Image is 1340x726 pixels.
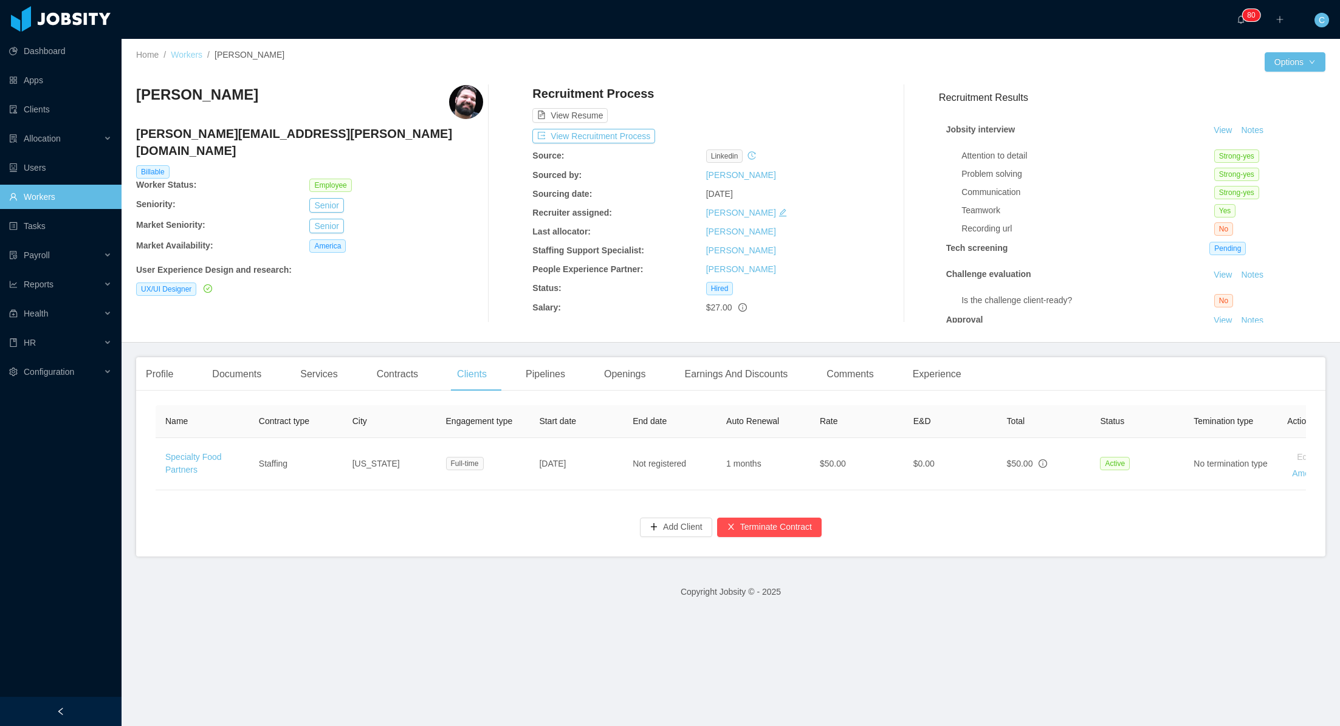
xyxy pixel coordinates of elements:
a: icon: userWorkers [9,185,112,209]
a: icon: auditClients [9,97,112,122]
a: View [1209,125,1236,135]
span: Yes [1214,204,1236,217]
a: icon: robotUsers [9,156,112,180]
a: View [1209,315,1236,325]
span: E&D [913,416,931,426]
span: No [1214,294,1233,307]
span: Start date [539,416,576,426]
button: Notes [1236,268,1268,283]
span: Configuration [24,367,74,377]
button: icon: closeTerminate Contract [717,518,822,537]
div: Openings [594,357,656,391]
button: Senior [309,219,343,233]
span: Strong-yes [1214,186,1259,199]
h4: [PERSON_NAME][EMAIL_ADDRESS][PERSON_NAME][DOMAIN_NAME] [136,125,483,159]
a: [PERSON_NAME] [706,170,776,180]
a: [PERSON_NAME] [706,264,776,274]
span: linkedin [706,149,743,163]
span: Total [1007,416,1025,426]
button: icon: plusAdd Client [640,518,712,537]
span: Health [24,309,48,318]
b: Recruiter assigned: [532,208,612,217]
span: No [1214,222,1233,236]
span: $0.00 [913,459,935,468]
b: Market Availability: [136,241,213,250]
td: $50.00 [810,438,904,490]
i: icon: book [9,338,18,347]
b: Worker Status: [136,180,196,190]
span: $27.00 [706,303,732,312]
a: icon: exportView Recruitment Process [532,131,655,141]
span: / [163,50,166,60]
b: Sourcing date: [532,189,592,199]
span: [DATE] [539,459,566,468]
div: Teamwork [961,204,1214,217]
span: America [309,239,346,253]
button: Edit [1287,448,1321,467]
b: Source: [532,151,564,160]
button: Notes [1236,123,1268,138]
a: View [1209,270,1236,279]
i: icon: edit [778,208,787,217]
span: Billable [136,165,170,179]
i: icon: setting [9,368,18,376]
span: Payroll [24,250,50,260]
a: Workers [171,50,202,60]
b: Last allocator: [532,227,591,236]
span: Status [1100,416,1124,426]
span: Full-time [446,457,484,470]
button: Notes [1236,313,1268,328]
p: 0 [1251,9,1256,21]
a: [PERSON_NAME] [706,245,776,255]
a: icon: pie-chartDashboard [9,39,112,63]
a: icon: file-textView Resume [532,111,608,120]
strong: Challenge evaluation [946,269,1031,279]
i: icon: plus [1276,15,1284,24]
b: Status: [532,283,561,293]
span: Reports [24,279,53,289]
strong: Approval [946,315,983,324]
span: Active [1100,457,1130,470]
b: People Experience Partner: [532,264,643,274]
span: Hired [706,282,734,295]
div: Earnings And Discounts [675,357,797,391]
span: [DATE] [706,189,733,199]
button: Optionsicon: down [1265,52,1325,72]
span: Temination type [1194,416,1253,426]
div: Recording url [961,222,1214,235]
a: icon: check-circle [201,284,212,293]
b: Sourced by: [532,170,582,180]
span: Staffing [259,459,287,468]
h3: [PERSON_NAME] [136,85,258,104]
button: icon: exportView Recruitment Process [532,129,655,143]
b: Salary: [532,303,561,312]
span: Strong-yes [1214,149,1259,163]
span: $50.00 [1007,459,1033,468]
div: Problem solving [961,168,1214,180]
span: Engagement type [446,416,513,426]
td: 1 months [716,438,810,490]
span: Name [165,416,188,426]
h3: Recruitment Results [939,90,1325,105]
i: icon: solution [9,134,18,143]
span: Not registered [633,459,686,468]
sup: 80 [1242,9,1260,21]
b: Market Seniority: [136,220,205,230]
footer: Copyright Jobsity © - 2025 [122,571,1340,613]
span: Strong-yes [1214,168,1259,181]
i: icon: line-chart [9,280,18,289]
i: icon: medicine-box [9,309,18,318]
b: Staffing Support Specialist: [532,245,644,255]
div: Attention to detail [961,149,1214,162]
div: Communication [961,186,1214,199]
span: End date [633,416,667,426]
a: [PERSON_NAME] [706,227,776,236]
a: [PERSON_NAME] [706,208,776,217]
span: City [352,416,367,426]
span: info-circle [738,303,747,312]
td: No termination type [1184,438,1277,490]
div: Documents [202,357,271,391]
a: icon: appstoreApps [9,68,112,92]
a: Home [136,50,159,60]
a: icon: profileTasks [9,214,112,238]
